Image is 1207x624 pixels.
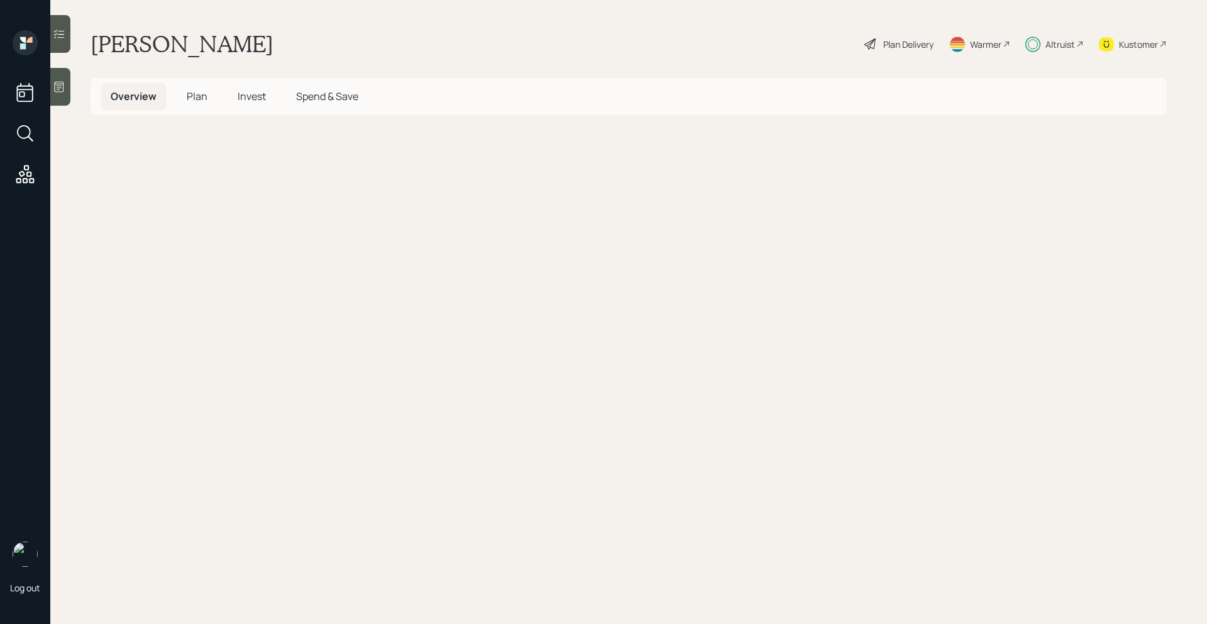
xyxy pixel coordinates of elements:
span: Overview [111,89,157,103]
div: Plan Delivery [883,38,934,51]
div: Log out [10,582,40,594]
div: Altruist [1045,38,1075,51]
span: Plan [187,89,207,103]
h1: [PERSON_NAME] [91,30,273,58]
div: Kustomer [1119,38,1158,51]
img: michael-russo-headshot.png [13,542,38,567]
span: Spend & Save [296,89,358,103]
span: Invest [238,89,266,103]
div: Warmer [970,38,1001,51]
